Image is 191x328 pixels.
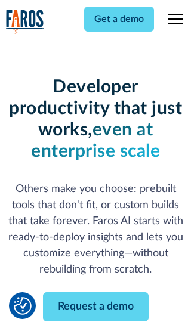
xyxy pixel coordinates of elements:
strong: Developer productivity that just works, [9,78,182,139]
div: menu [161,5,185,33]
a: home [6,10,44,34]
button: Cookie Settings [14,297,32,315]
img: Logo of the analytics and reporting company Faros. [6,10,44,34]
a: Get a demo [84,7,154,32]
img: Revisit consent button [14,297,32,315]
a: Request a demo [43,292,149,321]
p: Others make you choose: prebuilt tools that don't fit, or custom builds that take forever. Faros ... [6,181,186,278]
strong: even at enterprise scale [31,121,160,160]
